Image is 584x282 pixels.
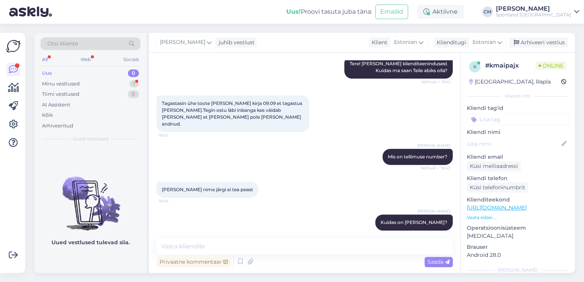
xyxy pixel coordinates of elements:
[128,90,139,98] div: 0
[128,69,139,77] div: 0
[485,61,536,70] div: # kmaipajx
[52,238,130,247] p: Uued vestlused tulevad siia.
[286,7,372,16] div: Proovi tasuta juba täna:
[467,128,569,136] p: Kliendi nimi
[162,100,303,127] span: Tagastasin ühe toote [PERSON_NAME] kirja 09.09 et tagastus [PERSON_NAME].Tegin ostu läbi inbanga ...
[467,267,569,274] div: [PERSON_NAME]
[482,6,493,17] div: CM
[6,39,21,53] img: Askly Logo
[467,140,560,148] input: Lisa nimi
[467,214,569,221] p: Vaata edasi ...
[42,90,79,98] div: Tiimi vestlused
[286,8,301,15] b: Uus!
[536,61,566,70] span: Online
[418,143,450,148] span: [PERSON_NAME]
[496,6,571,12] div: [PERSON_NAME]
[388,154,447,160] span: Mis on tellimuse number?
[469,78,551,86] div: [GEOGRAPHIC_DATA], Rapla
[496,12,571,18] div: Sportland [GEOGRAPHIC_DATA]
[467,161,521,171] div: Küsi meiliaadressi
[160,38,205,47] span: [PERSON_NAME]
[73,135,108,142] span: Uued vestlused
[42,111,53,119] div: Kõik
[47,40,78,48] span: Otsi kliente
[394,38,417,47] span: Estonian
[467,224,569,232] p: Operatsioonisüsteem
[159,198,187,204] span: 16:44
[421,165,450,171] span: Nähtud ✓ 16:43
[434,39,466,47] div: Klienditugi
[509,37,568,48] div: Arhiveeri vestlus
[473,38,496,47] span: Estonian
[467,153,569,161] p: Kliendi email
[428,258,450,265] span: Saada
[156,257,231,267] div: Privaatne kommentaar
[467,114,569,125] input: Lisa tag
[159,132,187,138] span: 16:42
[122,55,140,64] div: Socials
[350,61,447,73] span: Tere! [PERSON_NAME] klienditeenindusest Kuidas ma saan Teile abiks olla?
[418,208,450,214] span: [PERSON_NAME]
[42,101,70,109] div: AI Assistent
[467,243,569,251] p: Brauser
[467,204,527,211] a: [URL][DOMAIN_NAME]
[79,55,92,64] div: Web
[467,251,569,259] p: Android 28.0
[417,5,464,19] div: Aktiivne
[129,80,139,88] div: 1
[42,122,73,130] div: Arhiveeritud
[496,6,579,18] a: [PERSON_NAME]Sportland [GEOGRAPHIC_DATA]
[42,69,52,77] div: Uus
[467,93,569,100] div: Kliendi info
[381,219,447,225] span: Kuidas on [PERSON_NAME]?
[369,39,387,47] div: Klient
[473,64,477,69] span: k
[467,174,569,182] p: Kliendi telefon
[467,182,528,193] div: Küsi telefoninumbrit
[420,231,450,237] span: Nähtud ✓ 16:44
[40,55,49,64] div: All
[42,80,80,88] div: Minu vestlused
[162,187,253,192] span: [PERSON_NAME] nime järgi ei tea peast
[375,5,408,19] button: Emailid
[467,104,569,112] p: Kliendi tag'id
[34,163,147,232] img: No chats
[467,196,569,204] p: Klienditeekond
[421,79,450,85] span: Nähtud ✓ 16:41
[216,39,255,47] div: juhib vestlust
[467,232,569,240] p: [MEDICAL_DATA]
